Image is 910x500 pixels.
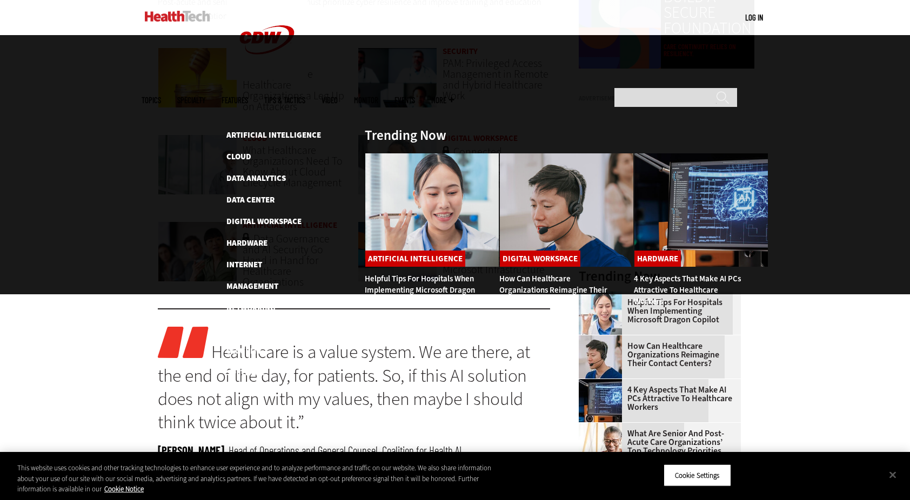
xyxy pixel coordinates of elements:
img: Desktop monitor with brain AI concept [579,379,622,422]
a: Networking [226,302,276,313]
a: Digital Workspace [226,216,302,227]
h3: Trending Now [365,129,446,142]
a: How Can Healthcare Organizations Reimagine Their Contact Centers? [499,273,607,307]
a: Hardware [634,251,681,267]
a: Patient-Centered Care [226,324,317,335]
a: Log in [745,12,763,22]
a: Helpful Tips for Hospitals When Implementing Microsoft Dragon Copilot [365,273,475,307]
p: , Head of Operations and General Counsel, Coalition for Health AI [158,443,550,457]
div: This website uses cookies and other tracking technologies to enhance user experience and to analy... [17,463,500,495]
a: Artificial Intelligence [226,130,321,140]
img: Older person using tablet [579,423,622,466]
img: Healthcare contact center [499,153,634,267]
a: Management [226,281,278,292]
img: Home [145,11,210,22]
a: Older person using tablet [579,423,627,431]
img: Desktop monitor with brain AI concept [634,153,768,267]
button: Cookie Settings [664,464,731,487]
img: Doctor using phone to dictate to tablet [365,153,499,267]
a: 4 Key Aspects That Make AI PCs Attractive to Healthcare Workers [579,386,734,411]
span: [PERSON_NAME] [158,443,224,457]
a: Cloud [226,151,251,162]
button: Close [881,463,905,487]
a: 4 Key Aspects That Make AI PCs Attractive to Healthcare Workers [634,273,741,307]
a: Digital Workspace [500,251,580,267]
a: What Are Senior and Post-Acute Care Organizations’ Top Technology Priorities [DATE]? [579,429,734,464]
a: Internet [226,259,262,270]
a: Healthcare is a value system. We are there, at the end of the day, for patients. So, if this AI s... [158,340,530,434]
a: Artificial Intelligence [365,251,465,267]
a: Data Analytics [226,173,286,184]
a: Hardware [226,238,267,248]
div: User menu [745,12,763,23]
a: Data Center [226,194,275,205]
a: More information about your privacy [104,484,144,494]
a: Software [226,367,265,378]
a: Security [226,346,262,356]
